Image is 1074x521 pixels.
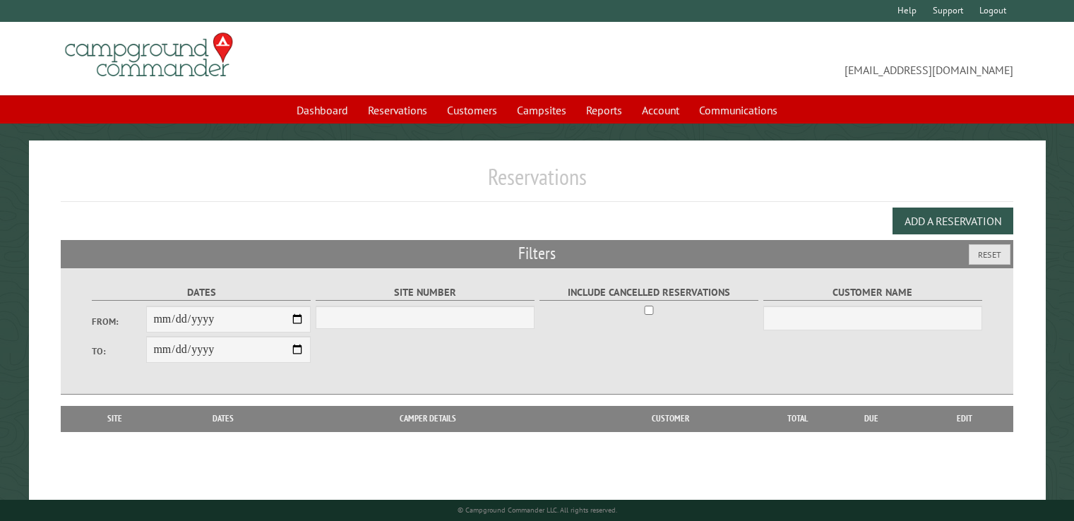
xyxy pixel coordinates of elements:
h2: Filters [61,240,1013,267]
button: Reset [969,244,1010,265]
a: Dashboard [288,97,357,124]
button: Add a Reservation [893,208,1013,234]
label: To: [92,345,147,358]
th: Total [770,406,826,431]
label: Dates [92,285,311,301]
h1: Reservations [61,163,1013,202]
a: Reservations [359,97,436,124]
a: Campsites [508,97,575,124]
th: Due [826,406,917,431]
th: Site [68,406,162,431]
span: [EMAIL_ADDRESS][DOMAIN_NAME] [537,39,1013,78]
th: Dates [162,406,285,431]
img: Campground Commander [61,28,237,83]
a: Customers [438,97,506,124]
a: Reports [578,97,631,124]
small: © Campground Commander LLC. All rights reserved. [458,505,617,515]
label: Site Number [316,285,535,301]
label: From: [92,315,147,328]
label: Customer Name [763,285,983,301]
th: Edit [917,406,1013,431]
label: Include Cancelled Reservations [539,285,759,301]
th: Camper Details [285,406,571,431]
a: Communications [691,97,786,124]
th: Customer [571,406,770,431]
a: Account [633,97,688,124]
